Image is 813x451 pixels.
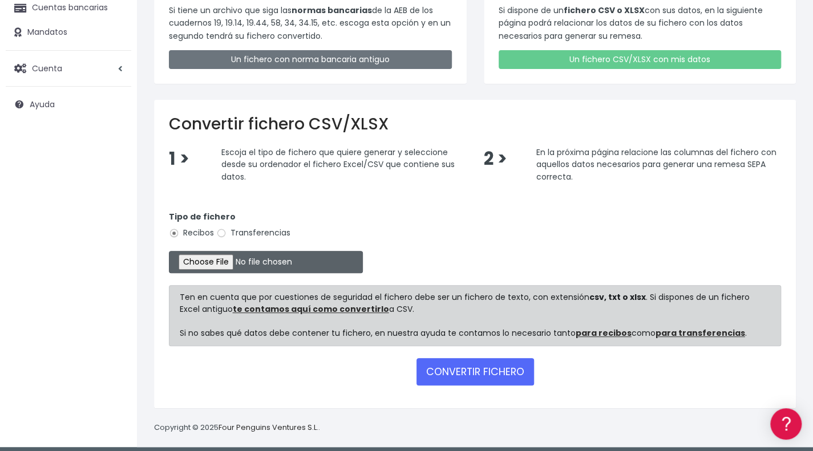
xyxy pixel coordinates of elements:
[157,328,220,339] a: POWERED BY ENCHANT
[233,303,389,315] a: te contamos aquí como convertirlo
[11,97,217,115] a: Información general
[656,327,745,339] a: para transferencias
[11,197,217,215] a: Perfiles de empresas
[564,5,645,16] strong: fichero CSV o XLSX
[589,291,646,303] strong: csv, txt o xlsx
[219,422,318,433] a: Four Penguins Ventures S.L.
[536,146,776,182] span: En la próxima página relacione las columnas del fichero con aquellos datos necesarios para genera...
[483,147,507,171] span: 2 >
[169,211,236,222] strong: Tipo de fichero
[6,92,131,116] a: Ayuda
[6,56,131,80] a: Cuenta
[11,144,217,162] a: Formatos
[11,126,217,137] div: Convertir ficheros
[11,274,217,285] div: Programadores
[11,226,217,237] div: Facturación
[169,227,214,239] label: Recibos
[169,50,452,69] a: Un fichero con norma bancaria antiguo
[11,291,217,309] a: API
[32,62,62,74] span: Cuenta
[30,99,55,110] span: Ayuda
[11,180,217,197] a: Videotutoriales
[169,285,781,346] div: Ten en cuenta que por cuestiones de seguridad el fichero debe ser un fichero de texto, con extens...
[292,5,372,16] strong: normas bancarias
[6,21,131,44] a: Mandatos
[11,305,217,325] button: Contáctanos
[576,327,632,339] a: para recibos
[169,115,781,134] h2: Convertir fichero CSV/XLSX
[216,227,290,239] label: Transferencias
[416,358,534,385] button: CONVERTIR FICHERO
[154,422,320,434] p: Copyright © 2025 .
[499,4,782,42] p: Si dispone de un con sus datos, en la siguiente página podrá relacionar los datos de su fichero c...
[499,50,782,69] a: Un fichero CSV/XLSX con mis datos
[11,79,217,90] div: Información general
[221,146,455,182] span: Escoja el tipo de fichero que quiere generar y seleccione desde su ordenador el fichero Excel/CSV...
[169,147,189,171] span: 1 >
[11,245,217,262] a: General
[169,4,452,42] p: Si tiene un archivo que siga las de la AEB de los cuadernos 19, 19.14, 19.44, 58, 34, 34.15, etc....
[11,162,217,180] a: Problemas habituales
